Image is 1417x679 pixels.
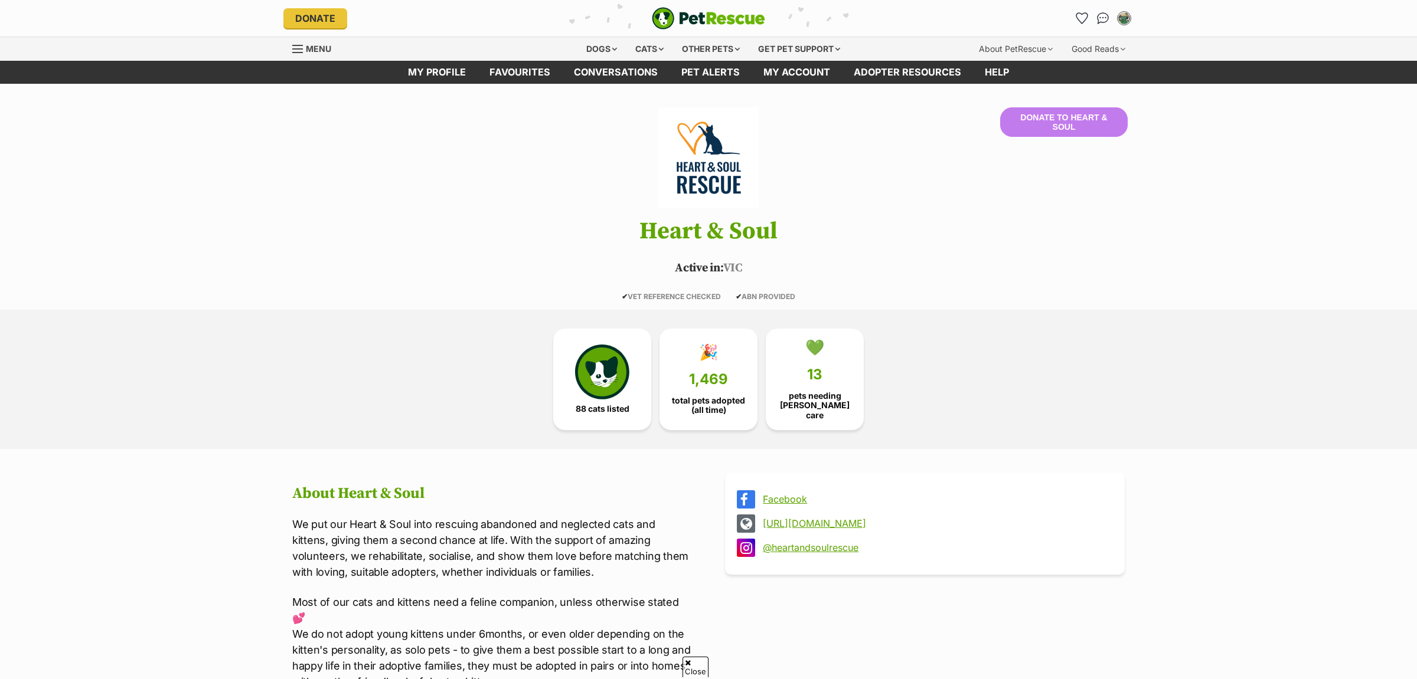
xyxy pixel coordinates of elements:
[807,366,822,383] span: 13
[659,329,758,430] a: 🎉 1,469 total pets adopted (all time)
[575,345,629,399] img: cat-icon-068c71abf8fe30c970a85cd354bc8e23425d12f6e8612795f06af48be43a487a.svg
[1115,9,1134,28] button: My account
[578,37,625,61] div: Dogs
[283,8,347,28] a: Donate
[622,292,628,301] icon: ✔
[763,494,1108,504] a: Facebook
[670,61,752,84] a: Pet alerts
[292,37,339,58] a: Menu
[674,37,748,61] div: Other pets
[576,404,629,414] span: 88 cats listed
[1118,12,1130,24] img: Lauren Bordonaro profile pic
[973,61,1021,84] a: Help
[641,107,776,208] img: Heart & Soul
[1093,9,1112,28] a: Conversations
[553,329,651,430] a: 88 cats listed
[842,61,973,84] a: Adopter resources
[971,37,1061,61] div: About PetRescue
[275,260,1142,277] p: VIC
[275,218,1142,244] h1: Heart & Soul
[805,339,824,356] div: 💚
[1072,9,1134,28] ul: Account quick links
[670,396,747,415] span: total pets adopted (all time)
[292,516,692,580] p: We put our Heart & Soul into rescuing abandoned and neglected cats and kittens, giving them a sec...
[396,61,478,84] a: My profile
[652,7,765,29] a: PetRescue
[306,44,331,54] span: Menu
[627,37,672,61] div: Cats
[689,371,728,388] span: 1,469
[562,61,670,84] a: conversations
[1097,12,1109,24] img: chat-41dd97257d64d25036548639549fe6c8038ab92f7586957e7f3b1b290dea8141.svg
[1000,107,1128,137] button: Donate to Heart & Soul
[752,61,842,84] a: My account
[763,542,1108,553] a: @heartandsoulrescue
[675,261,723,275] span: Active in:
[292,485,692,503] h2: About Heart & Soul
[1072,9,1091,28] a: Favourites
[652,7,765,29] img: logo-e224e6f780fb5917bec1dbf3a21bbac754714ae5b6737aabdf751b685950b380.svg
[750,37,848,61] div: Get pet support
[736,292,795,301] span: ABN PROVIDED
[683,657,708,677] span: Close
[763,518,1108,529] a: [URL][DOMAIN_NAME]
[776,391,854,419] span: pets needing [PERSON_NAME] care
[478,61,562,84] a: Favourites
[736,292,742,301] icon: ✔
[1063,37,1134,61] div: Good Reads
[766,329,864,430] a: 💚 13 pets needing [PERSON_NAME] care
[622,292,721,301] span: VET REFERENCE CHECKED
[699,343,718,361] div: 🎉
